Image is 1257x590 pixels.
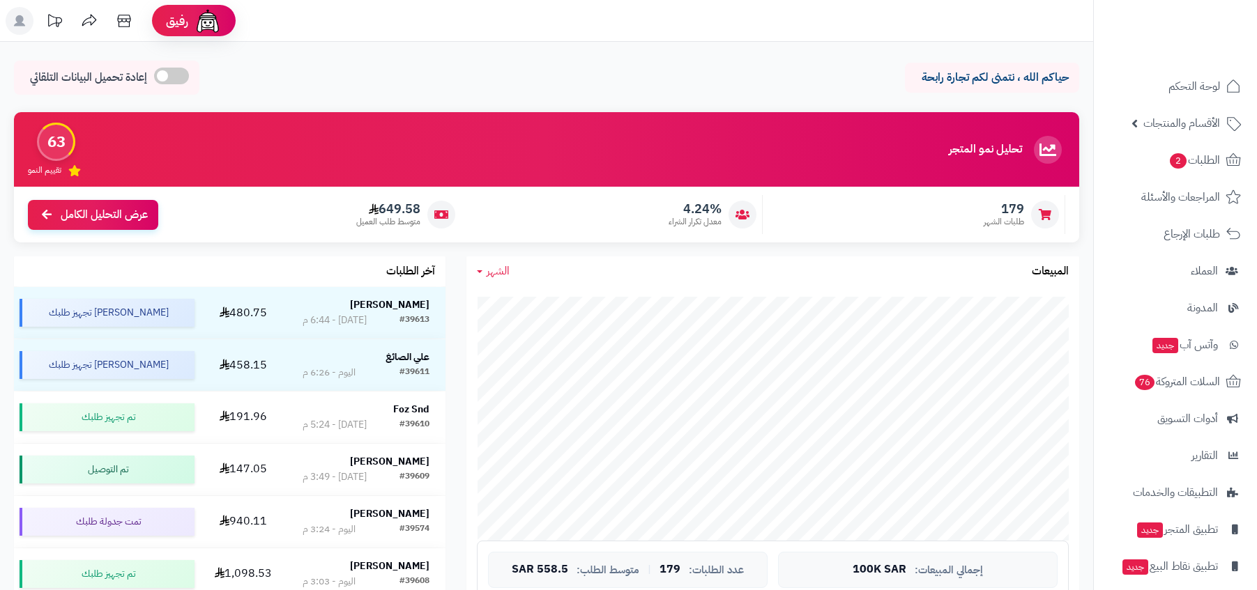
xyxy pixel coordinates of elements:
[1102,476,1249,509] a: التطبيقات والخدمات
[61,207,148,223] span: عرض التحليل الكامل
[1152,338,1178,353] span: جديد
[660,564,680,576] span: 179
[166,13,188,29] span: رفيق
[1102,328,1249,362] a: وآتس آبجديد
[1032,265,1069,278] h3: المبيعات
[1133,483,1218,502] span: التطبيقات والخدمات
[37,7,72,38] a: تحديثات المنصة
[399,313,429,327] div: #39613
[1102,291,1249,325] a: المدونة
[1168,150,1220,170] span: الطلبات
[1136,520,1218,539] span: تطبيق المتجر
[350,559,429,573] strong: [PERSON_NAME]
[1164,224,1220,244] span: طلبات الإرجاع
[386,350,429,364] strong: علي الصائغ
[477,263,510,279] a: الشهر
[1102,180,1249,214] a: المراجعات والأسئلة
[1121,557,1218,576] span: تطبيق نقاط البيع
[399,366,429,380] div: #39611
[200,496,287,548] td: 940.11
[669,216,722,228] span: معدل تكرار الشراء
[399,575,429,589] div: #39608
[1143,114,1220,133] span: الأقسام والمنتجات
[356,201,420,217] span: 649.58
[1102,70,1249,103] a: لوحة التحكم
[1102,513,1249,546] a: تطبيق المتجرجديد
[1102,217,1249,251] a: طلبات الإرجاع
[1141,187,1220,207] span: المراجعات والأسئلة
[1137,522,1163,538] span: جديد
[20,508,195,536] div: تمت جدولة طلبك
[386,265,435,278] h3: آخر الطلبات
[399,470,429,484] div: #39609
[303,418,367,432] div: [DATE] - 5:24 م
[1135,375,1155,390] span: 76
[303,470,367,484] div: [DATE] - 3:49 م
[1102,439,1249,472] a: التقارير
[20,351,195,379] div: [PERSON_NAME] تجهيز طلبك
[949,143,1022,156] h3: تحليل نمو المتجر
[984,216,1024,228] span: طلبات الشهر
[356,216,420,228] span: متوسط طلب العميل
[1122,559,1148,575] span: جديد
[393,402,429,417] strong: Foz Snd
[1157,409,1218,428] span: أدوات التسويق
[669,201,722,217] span: 4.24%
[20,299,195,327] div: [PERSON_NAME] تجهيز طلبك
[303,366,356,380] div: اليوم - 6:26 م
[1102,143,1249,177] a: الطلبات2
[1102,365,1249,398] a: السلات المتروكة76
[1102,550,1249,583] a: تطبيق نقاط البيعجديد
[487,263,510,279] span: الشهر
[194,7,222,35] img: ai-face.png
[303,522,356,536] div: اليوم - 3:24 م
[28,200,158,230] a: عرض التحليل الكامل
[853,564,906,576] span: 100K SAR
[512,564,568,576] span: 558.5 SAR
[399,418,429,432] div: #39610
[30,70,147,86] span: إعادة تحميل البيانات التلقائي
[915,70,1069,86] p: حياكم الله ، نتمنى لكم تجارة رابحة
[200,391,287,443] td: 191.96
[1162,39,1244,68] img: logo-2.png
[20,456,195,483] div: تم التوصيل
[200,287,287,339] td: 480.75
[984,201,1024,217] span: 179
[577,564,639,576] span: متوسط الطلب:
[303,575,356,589] div: اليوم - 3:03 م
[303,313,367,327] div: [DATE] - 6:44 م
[1151,335,1218,355] span: وآتس آب
[350,454,429,469] strong: [PERSON_NAME]
[1168,77,1220,96] span: لوحة التحكم
[1187,298,1218,318] span: المدونة
[1191,446,1218,465] span: التقارير
[350,297,429,312] strong: [PERSON_NAME]
[200,444,287,495] td: 147.05
[20,403,195,431] div: تم تجهيز طلبك
[399,522,429,536] div: #39574
[1170,153,1187,169] span: 2
[1102,254,1249,288] a: العملاء
[28,164,61,176] span: تقييم النمو
[1134,372,1220,391] span: السلات المتروكة
[350,506,429,521] strong: [PERSON_NAME]
[20,560,195,588] div: تم تجهيز طلبك
[648,564,651,575] span: |
[1191,261,1218,281] span: العملاء
[915,564,983,576] span: إجمالي المبيعات:
[689,564,744,576] span: عدد الطلبات:
[200,339,287,391] td: 458.15
[1102,402,1249,435] a: أدوات التسويق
